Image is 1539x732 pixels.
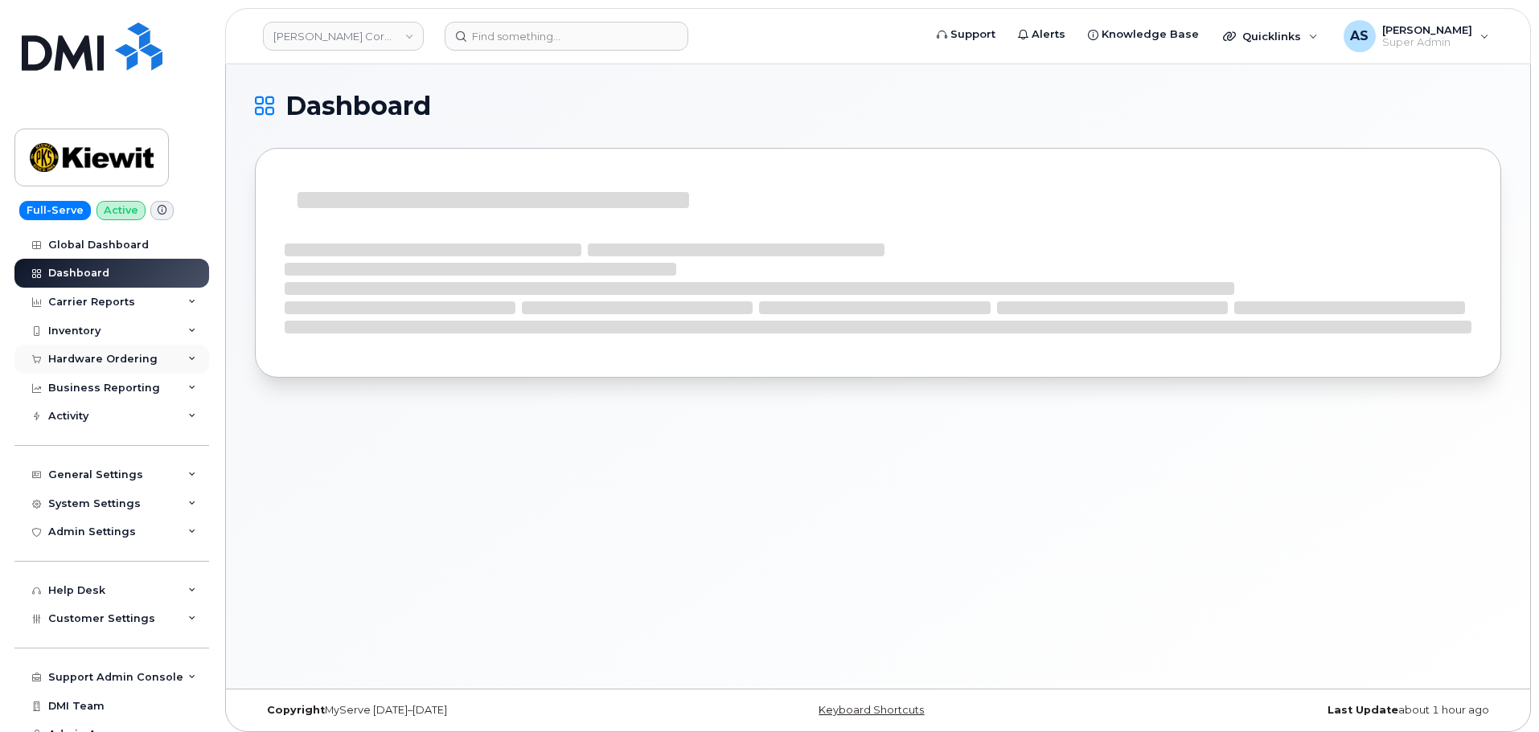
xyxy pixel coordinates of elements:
[285,94,431,118] span: Dashboard
[1328,704,1398,716] strong: Last Update
[267,704,325,716] strong: Copyright
[1086,704,1501,717] div: about 1 hour ago
[255,704,671,717] div: MyServe [DATE]–[DATE]
[819,704,924,716] a: Keyboard Shortcuts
